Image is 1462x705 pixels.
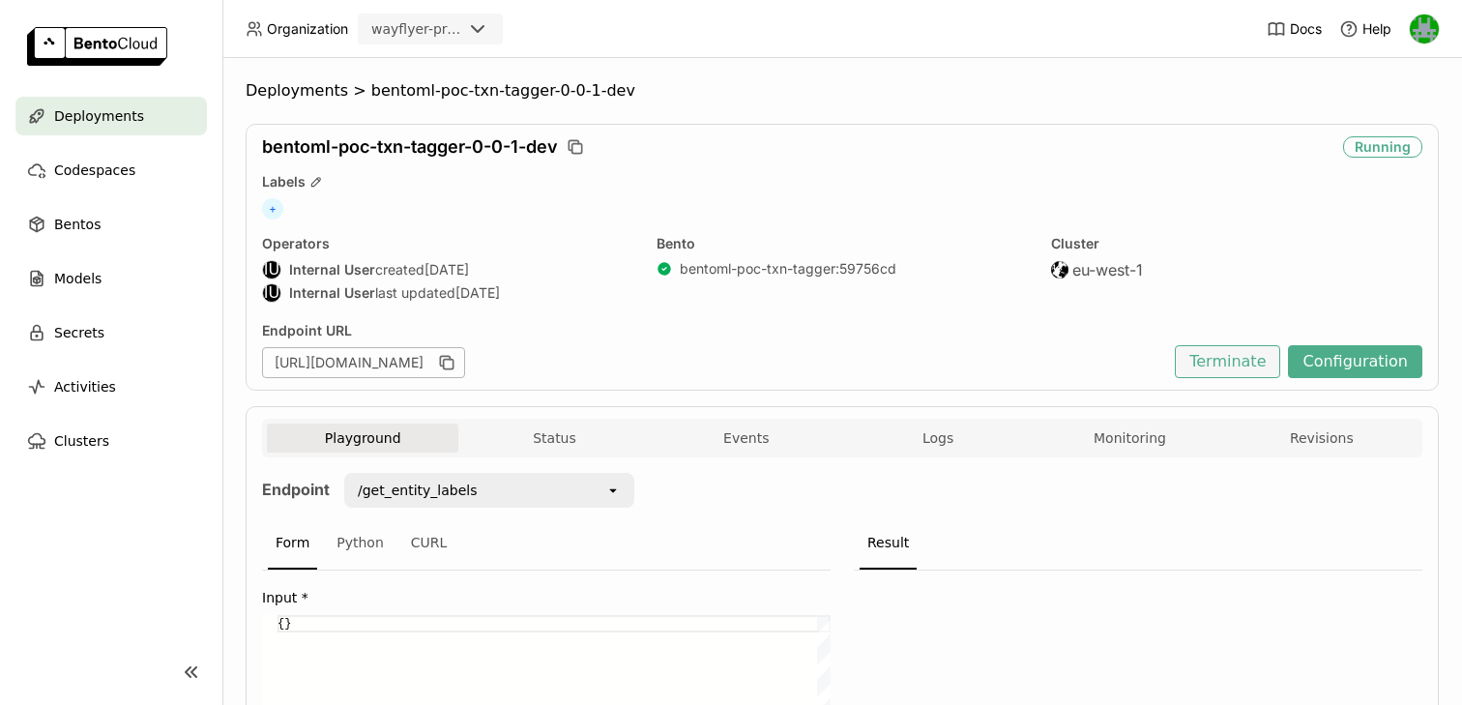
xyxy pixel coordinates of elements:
span: [DATE] [455,284,500,302]
nav: Breadcrumbs navigation [246,81,1439,101]
img: logo [27,27,167,66]
a: Clusters [15,422,207,460]
span: Deployments [246,81,348,101]
div: Endpoint URL [262,322,1165,339]
div: Cluster [1051,235,1422,252]
span: Help [1362,20,1391,38]
a: Secrets [15,313,207,352]
button: Events [651,424,842,453]
div: Labels [262,173,1422,191]
div: CURL [403,517,455,570]
span: Codespaces [54,159,135,182]
div: Python [329,517,392,570]
div: Operators [262,235,633,252]
strong: Internal User [289,284,375,302]
div: Form [268,517,317,570]
a: Codespaces [15,151,207,190]
div: Help [1339,19,1391,39]
a: Bentos [15,205,207,244]
svg: open [605,483,621,498]
div: IU [263,284,280,302]
span: bentoml-poc-txn-tagger-0-0-1-dev [262,136,558,158]
span: bentoml-poc-txn-tagger-0-0-1-dev [371,81,635,101]
a: bentoml-poc-txn-tagger:59756cd [680,260,896,278]
img: Sean Hickey [1410,15,1439,44]
div: IU [263,261,280,279]
div: wayflyer-prod [371,19,462,39]
a: Activities [15,367,207,406]
div: [URL][DOMAIN_NAME] [262,347,465,378]
span: > [348,81,371,101]
button: Configuration [1288,345,1422,378]
span: eu-west-1 [1072,260,1143,279]
button: Revisions [1226,424,1418,453]
span: + [262,198,283,220]
button: Monitoring [1034,424,1225,453]
div: Running [1343,136,1422,158]
a: Deployments [15,97,207,135]
span: Docs [1290,20,1322,38]
span: [DATE] [424,261,469,279]
div: Result [860,517,917,570]
a: Docs [1267,19,1322,39]
a: Models [15,259,207,298]
span: Logs [922,429,953,447]
div: /get_entity_labels [358,481,478,500]
div: created [262,260,633,279]
span: Clusters [54,429,109,453]
span: Bentos [54,213,101,236]
button: Terminate [1175,345,1280,378]
button: Status [458,424,650,453]
div: Internal User [262,283,281,303]
div: Internal User [262,260,281,279]
label: Input * [262,590,831,605]
input: Selected wayflyer-prod. [464,20,466,40]
input: Selected /get_entity_labels. [480,481,482,500]
strong: Internal User [289,261,375,279]
span: {} [278,617,291,631]
div: last updated [262,283,633,303]
span: Organization [267,20,348,38]
span: Secrets [54,321,104,344]
span: Activities [54,375,116,398]
span: Models [54,267,102,290]
strong: Endpoint [262,480,330,499]
span: Deployments [54,104,144,128]
button: Playground [267,424,458,453]
div: Bento [657,235,1028,252]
